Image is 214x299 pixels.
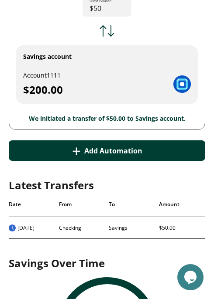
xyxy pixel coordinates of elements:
div: $200.00 [23,83,173,97]
span: To [109,199,155,210]
div: Savings account [23,52,72,61]
button: Savings accountAccount1111$200.00Bank Logo [16,45,198,104]
div: Latest Transfers [9,178,205,192]
div: Savings Over Time [9,256,205,270]
button: +Add Automation [9,140,205,161]
p: + [72,140,81,161]
img: Arrows Icon [100,24,114,38]
span: Date [9,199,55,210]
span: Checking [59,224,106,231]
span: From [59,199,106,210]
img: Bank Logo [173,75,191,93]
span: Savings [109,224,155,231]
iframe: chat widget [177,264,205,290]
img: Transfer in progress. [9,224,16,231]
span: $50.00 [159,224,206,231]
span: Amount [159,199,206,210]
div: Account 1111 [23,71,173,79]
p: We initiated a transfer of $50.00 to Savings account. [16,114,198,122]
span: [DATE] [9,224,55,231]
